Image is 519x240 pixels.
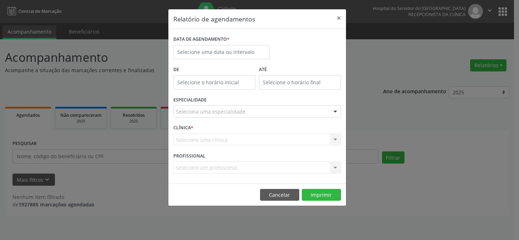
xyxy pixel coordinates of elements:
button: Imprimir [302,189,341,201]
label: ATÉ [259,64,341,75]
button: Cancelar [260,189,299,201]
label: DATA DE AGENDAMENTO [173,34,229,45]
button: Close [332,9,346,27]
label: CLÍNICA [173,122,193,134]
input: Selecione o horário inicial [173,75,255,90]
span: Seleciona uma especialidade [176,108,245,115]
input: Selecione uma data ou intervalo [173,45,270,59]
input: Selecione o horário final [259,75,341,90]
h5: Relatório de agendamentos [173,14,255,24]
label: ESPECIALIDADE [173,95,207,106]
label: De [173,64,255,75]
label: PROFISSIONAL [173,150,205,161]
